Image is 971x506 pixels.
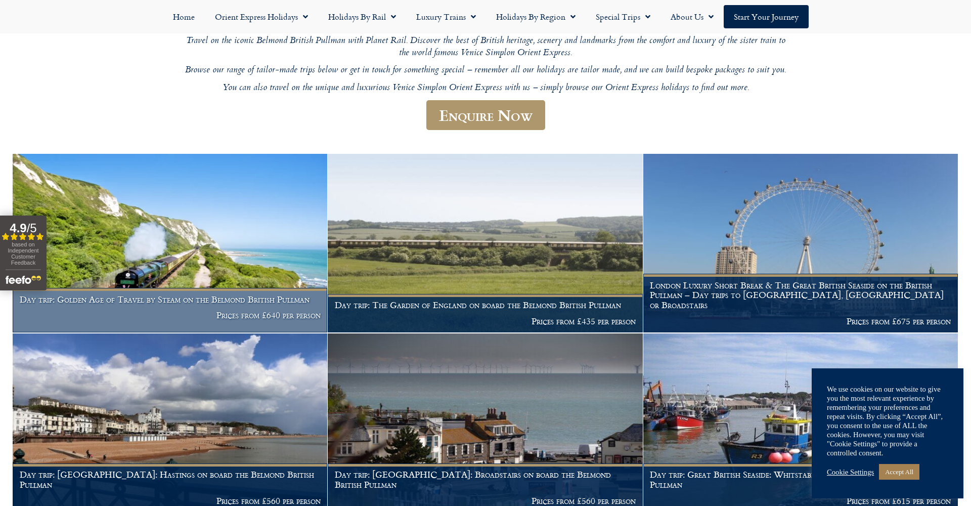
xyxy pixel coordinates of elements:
[182,35,789,59] p: Travel on the iconic Belmond British Pullman with Planet Rail. Discover the best of British herit...
[335,300,636,310] h1: Day trip: The Garden of England on board the Belmond British Pullman
[20,310,321,320] p: Prices from £640 per person
[426,100,545,130] a: Enquire Now
[827,385,948,457] div: We use cookies on our website to give you the most relevant experience by remembering your prefer...
[879,464,919,480] a: Accept All
[650,280,951,310] h1: London Luxury Short Break & The Great British Seaside on the British Pullman – Day trips to [GEOG...
[182,82,789,94] p: You can also travel on the unique and luxurious Venice Simplon Orient Express with us – simply br...
[20,470,321,489] h1: Day trip: [GEOGRAPHIC_DATA]: Hastings on board the Belmond British Pullman
[205,5,318,28] a: Orient Express Holidays
[335,470,636,489] h1: Day trip: [GEOGRAPHIC_DATA]: Broadstairs on board the Belmond British Pullman
[650,496,951,506] p: Prices from £615 per person
[486,5,586,28] a: Holidays by Region
[182,65,789,76] p: Browse our range of tailor-made trips below or get in touch for something special – remember all ...
[163,5,205,28] a: Home
[650,316,951,326] p: Prices from £675 per person
[20,294,321,305] h1: Day trip: Golden Age of Travel by Steam on the Belmond British Pullman
[318,5,406,28] a: Holidays by Rail
[13,154,328,333] a: Day trip: Golden Age of Travel by Steam on the Belmond British Pullman Prices from £640 per person
[328,154,643,333] a: Day trip: The Garden of England on board the Belmond British Pullman Prices from £435 per person
[335,316,636,326] p: Prices from £435 per person
[335,496,636,506] p: Prices from £560 per person
[5,5,966,28] nav: Menu
[650,470,951,489] h1: Day trip: Great British Seaside: Whitstable on board the Belmond British Pullman
[660,5,724,28] a: About Us
[20,496,321,506] p: Prices from £560 per person
[586,5,660,28] a: Special Trips
[724,5,809,28] a: Start your Journey
[406,5,486,28] a: Luxury Trains
[827,468,874,477] a: Cookie Settings
[643,154,958,333] a: London Luxury Short Break & The Great British Seaside on the British Pullman – Day trips to [GEOG...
